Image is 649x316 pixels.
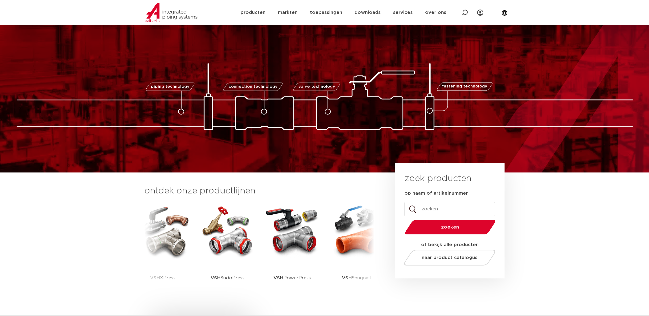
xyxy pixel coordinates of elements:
[144,185,374,197] h3: ontdek onze productlijnen
[402,250,497,265] a: naar product catalogus
[422,255,477,260] span: naar product catalogus
[211,259,245,297] p: SudoPress
[404,172,471,185] h3: zoek producten
[274,259,311,297] p: PowerPress
[404,190,468,196] label: op naam of artikelnummer
[135,203,191,297] a: VSHXPress
[402,219,498,235] button: zoeken
[150,259,176,297] p: XPress
[404,202,495,216] input: zoeken
[342,259,372,297] p: Shurjoint
[200,203,255,297] a: VSHSudoPress
[298,85,335,89] span: valve technology
[150,276,160,280] strong: VSH
[151,85,189,89] span: piping technology
[274,276,283,280] strong: VSH
[265,203,320,297] a: VSHPowerPress
[228,85,277,89] span: connection technology
[211,276,221,280] strong: VSH
[442,85,487,89] span: fastening technology
[329,203,385,297] a: VSHShurjoint
[421,225,480,229] span: zoeken
[342,276,352,280] strong: VSH
[421,242,479,247] strong: of bekijk alle producten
